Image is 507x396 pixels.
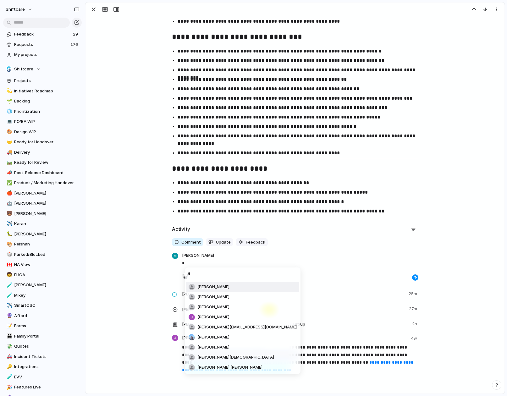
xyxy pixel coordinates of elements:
span: [PERSON_NAME][DEMOGRAPHIC_DATA] [197,354,274,360]
span: [PERSON_NAME] [197,284,229,290]
span: [PERSON_NAME] [197,294,229,300]
span: [PERSON_NAME] [197,304,229,310]
span: [PERSON_NAME] [197,344,229,350]
span: [PERSON_NAME] [PERSON_NAME] [197,364,262,371]
span: [PERSON_NAME] [197,334,229,340]
span: [PERSON_NAME][EMAIL_ADDRESS][DOMAIN_NAME] [197,324,297,330]
span: [PERSON_NAME] [197,314,229,320]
